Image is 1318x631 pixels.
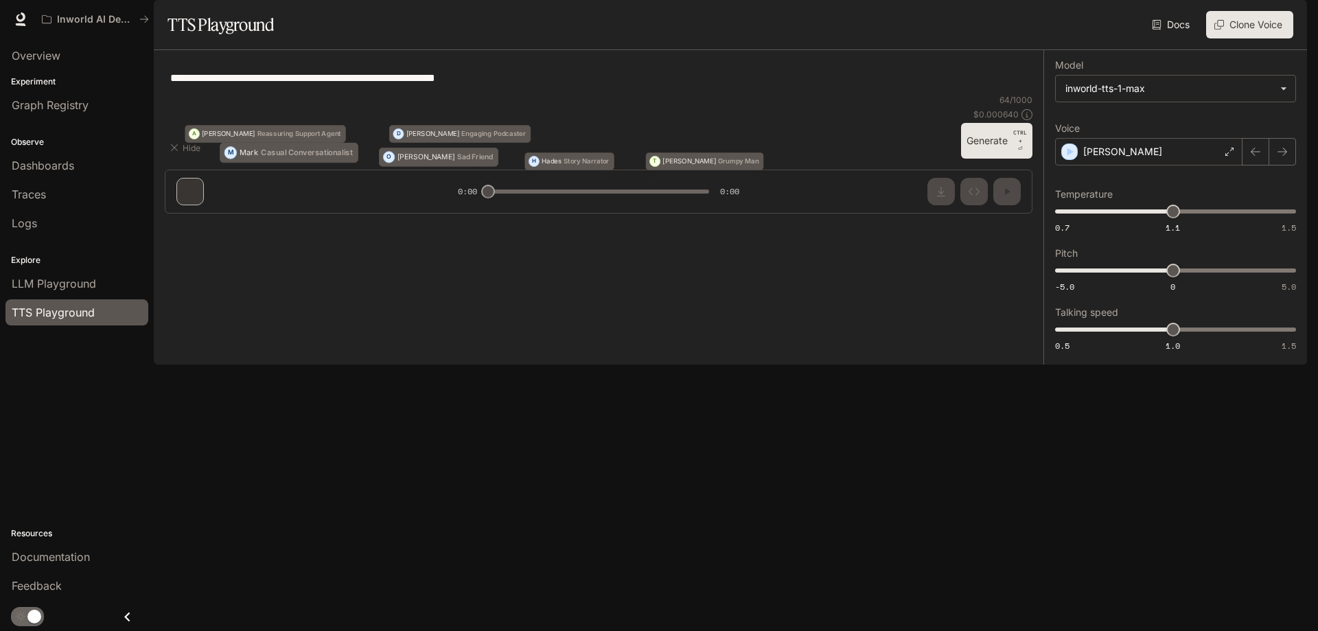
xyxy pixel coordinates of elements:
[57,14,134,25] p: Inworld AI Demos
[1055,340,1070,352] span: 0.5
[961,123,1032,159] button: GenerateCTRL +⏎
[1166,222,1180,233] span: 1.1
[389,126,531,144] button: D[PERSON_NAME]Engaging Podcaster
[406,131,460,138] p: [PERSON_NAME]
[1149,11,1195,38] a: Docs
[1282,340,1296,352] span: 1.5
[650,153,660,171] div: T
[185,126,345,144] button: A[PERSON_NAME]Reassuring Support Agent
[1055,281,1074,292] span: -5.0
[973,108,1019,120] p: $ 0.000640
[240,149,259,157] p: Mark
[1055,190,1113,199] p: Temperature
[1083,145,1162,159] p: [PERSON_NAME]
[1013,128,1027,153] p: ⏎
[36,5,155,33] button: All workspaces
[524,153,614,171] button: HHadesStory Narrator
[1013,128,1027,145] p: CTRL +
[1065,82,1273,95] div: inworld-tts-1-max
[1282,281,1296,292] span: 5.0
[662,159,716,165] p: [PERSON_NAME]
[564,159,609,165] p: Story Narrator
[384,148,395,167] div: O
[718,159,759,165] p: Grumpy Man
[167,11,274,38] h1: TTS Playground
[165,137,209,159] button: Hide
[257,131,341,138] p: Reassuring Support Agent
[220,143,358,163] button: MMarkCasual Conversationalist
[529,153,539,171] div: H
[1056,76,1295,102] div: inworld-tts-1-max
[189,126,199,144] div: A
[1206,11,1293,38] button: Clone Voice
[542,159,562,165] p: Hades
[1055,249,1078,258] p: Pitch
[1170,281,1175,292] span: 0
[379,148,498,167] button: O[PERSON_NAME]Sad Friend
[397,154,455,161] p: [PERSON_NAME]
[1055,124,1080,133] p: Voice
[999,94,1032,106] p: 64 / 1000
[393,126,403,144] div: D
[1055,60,1083,70] p: Model
[261,149,352,157] p: Casual Conversationalist
[1166,340,1180,352] span: 1.0
[1055,222,1070,233] span: 0.7
[1282,222,1296,233] span: 1.5
[461,131,526,138] p: Engaging Podcaster
[646,153,764,171] button: T[PERSON_NAME]Grumpy Man
[224,143,236,163] div: M
[457,154,494,161] p: Sad Friend
[202,131,255,138] p: [PERSON_NAME]
[1055,308,1118,317] p: Talking speed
